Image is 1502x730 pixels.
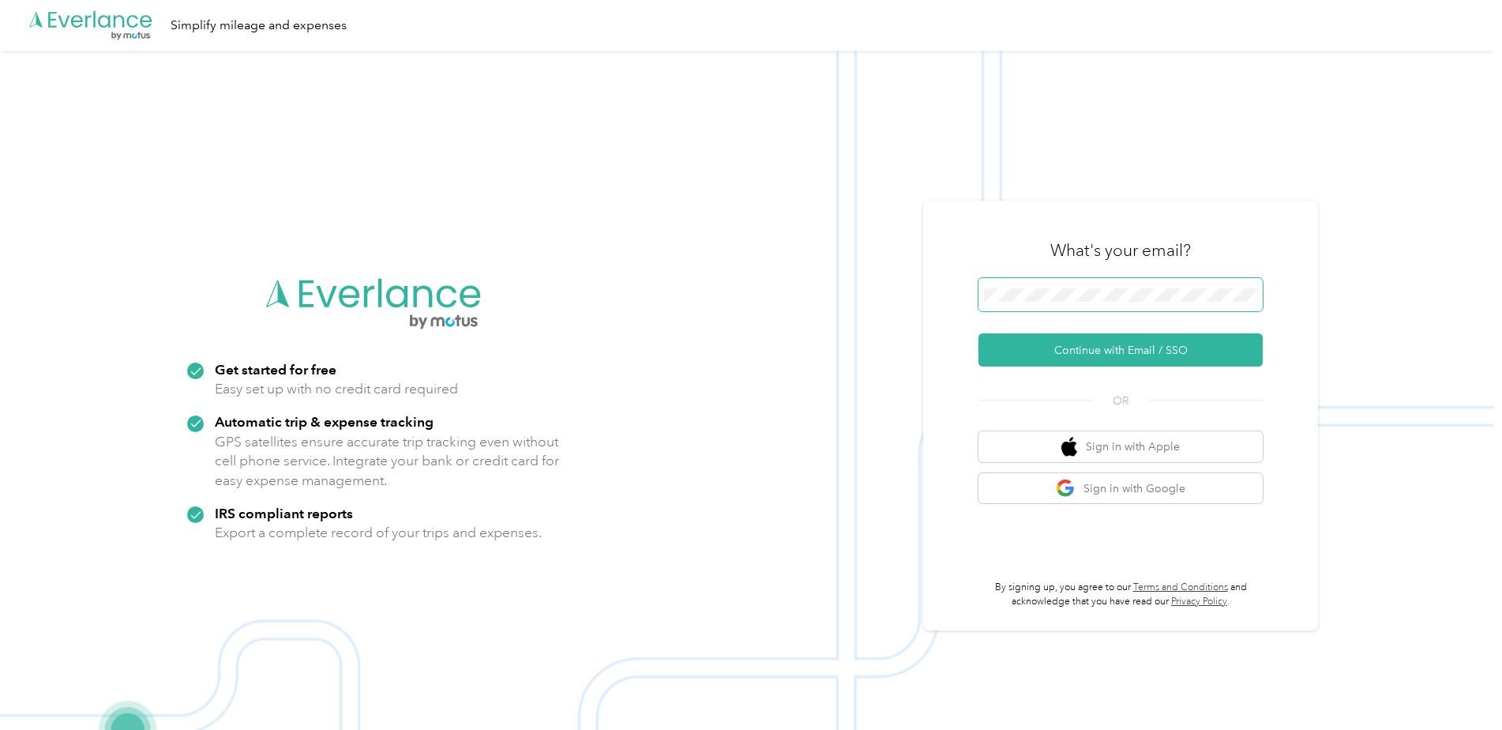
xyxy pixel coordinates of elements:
div: Simplify mileage and expenses [171,16,347,36]
img: google logo [1056,479,1076,499]
strong: Get started for free [215,361,336,378]
img: apple logo [1061,437,1077,457]
a: Privacy Policy [1171,596,1227,608]
strong: Automatic trip & expense tracking [215,413,434,430]
p: By signing up, you agree to our and acknowledge that you have read our . [978,581,1263,608]
button: google logoSign in with Google [978,473,1263,504]
p: GPS satellites ensure accurate trip tracking even without cell phone service. Integrate your bank... [215,432,560,491]
button: Continue with Email / SSO [978,333,1263,367]
p: Easy set up with no credit card required [215,379,458,399]
button: apple logoSign in with Apple [978,431,1263,462]
a: Terms and Conditions [1133,581,1228,593]
strong: IRS compliant reports [215,505,353,521]
p: Export a complete record of your trips and expenses. [215,523,542,543]
span: OR [1093,393,1148,409]
h3: What's your email? [1050,239,1191,262]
